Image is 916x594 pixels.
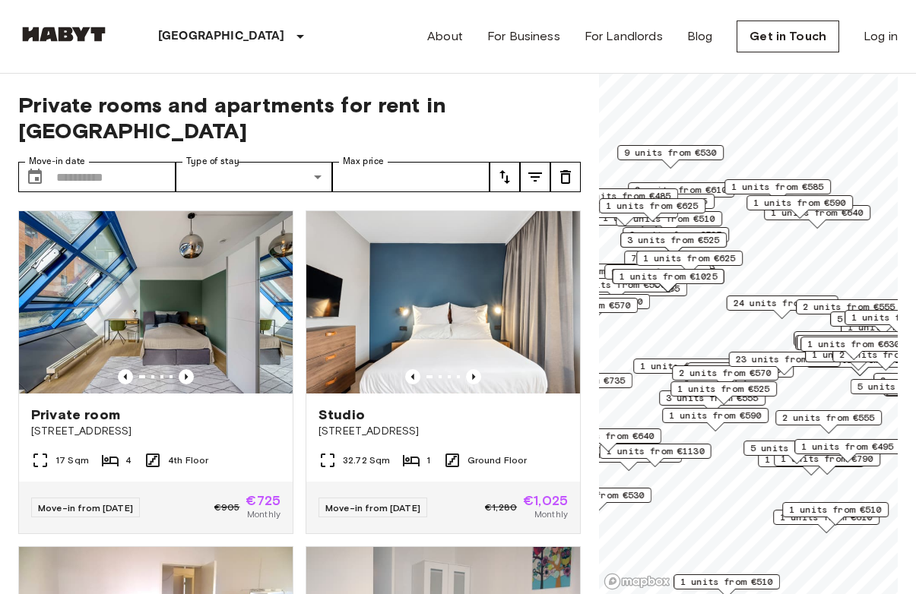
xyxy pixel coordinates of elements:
[724,179,831,203] div: Map marker
[572,188,678,212] div: Map marker
[624,146,717,160] span: 9 units from €530
[633,359,740,382] div: Map marker
[623,227,729,251] div: Map marker
[20,162,50,192] button: Choose date
[624,251,731,274] div: Map marker
[775,410,882,434] div: Map marker
[800,332,893,346] span: 1 units from €645
[615,194,708,208] span: 3 units from €555
[179,369,194,384] button: Previous image
[487,27,560,46] a: For Business
[534,507,568,521] span: Monthly
[677,382,770,396] span: 1 units from €525
[643,251,736,265] span: 1 units from €625
[746,195,853,219] div: Map marker
[694,363,787,377] span: 4 units from €605
[679,366,772,380] span: 2 units from €570
[38,502,133,513] span: Move-in from [DATE]
[599,198,705,222] div: Map marker
[635,183,727,197] span: 2 units from €610
[306,210,581,534] a: Marketing picture of unit DE-01-481-006-01Previous imagePrevious imageStudio[STREET_ADDRESS]32.72...
[629,228,722,242] span: 3 units from €525
[727,295,838,319] div: Map marker
[773,510,880,533] div: Map marker
[343,453,390,467] span: 32.72 Sqm
[731,180,824,194] span: 1 units from €585
[31,424,281,439] span: [STREET_ADDRESS]
[734,296,832,310] span: 24 units from €530
[186,155,239,168] label: Type of stay
[797,335,903,359] div: Map marker
[466,369,481,384] button: Previous image
[19,211,293,393] img: Marketing picture of unit DE-01-010-002-01HF
[319,406,365,424] span: Studio
[427,27,463,46] a: About
[485,501,517,514] span: €1,280
[789,503,882,517] span: 1 units from €510
[737,21,839,52] a: Get in Touch
[672,365,778,389] div: Map marker
[796,299,902,323] div: Map marker
[771,206,864,220] span: 1 units from €640
[736,352,834,366] span: 23 units from €575
[623,212,715,226] span: 2 units from €510
[613,269,724,292] div: Map marker
[666,391,759,405] span: 3 units from €555
[246,494,281,507] span: €725
[426,453,430,467] span: 1
[214,501,240,514] span: €905
[620,232,727,256] div: Map marker
[687,362,794,386] div: Map marker
[562,429,655,443] span: 1 units from €640
[611,265,704,279] span: 9 units from €585
[864,27,898,46] a: Log in
[523,494,568,507] span: €1,025
[55,453,89,467] span: 17 Sqm
[125,453,132,467] span: 4
[680,575,773,589] span: 1 units from €510
[628,182,734,206] div: Map marker
[795,335,902,359] div: Map marker
[729,352,841,375] div: Map marker
[662,408,769,431] div: Map marker
[585,27,663,46] a: For Landlords
[18,210,293,534] a: Marketing picture of unit DE-01-010-002-01HFPrevious imagePrevious imagePrivate room[STREET_ADDRE...
[600,444,712,467] div: Map marker
[343,155,384,168] label: Max price
[669,409,762,422] span: 1 units from €590
[803,336,896,349] span: 1 units from €640
[247,507,281,521] span: Monthly
[607,444,705,458] span: 1 units from €1130
[118,369,133,384] button: Previous image
[468,453,528,467] span: Ground Floor
[168,453,208,467] span: 4th Floor
[803,300,895,314] span: 2 units from €555
[520,162,550,192] button: tune
[604,264,711,288] div: Map marker
[555,428,661,452] div: Map marker
[743,441,850,464] div: Map marker
[782,502,889,526] div: Map marker
[306,211,580,393] img: Marketing picture of unit DE-01-481-006-01
[807,337,900,351] span: 1 units from €630
[794,439,901,463] div: Map marker
[801,440,894,453] span: 1 units from €495
[631,251,724,265] span: 7 units from €585
[670,381,777,405] div: Map marker
[604,573,670,590] a: Mapbox logo
[552,488,645,502] span: 3 units from €530
[29,155,85,168] label: Move-in date
[753,196,846,210] span: 1 units from €590
[640,359,733,373] span: 1 units from €725
[620,270,718,283] span: 1 units from €1025
[578,189,671,203] span: 1 units from €485
[550,295,643,308] span: 2 units from €690
[800,336,907,360] div: Map marker
[636,251,743,274] div: Map marker
[158,27,285,46] p: [GEOGRAPHIC_DATA]
[606,199,699,213] span: 1 units from €625
[490,162,520,192] button: tune
[750,441,843,455] span: 5 units from €590
[782,411,875,425] span: 2 units from €555
[617,145,724,169] div: Map marker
